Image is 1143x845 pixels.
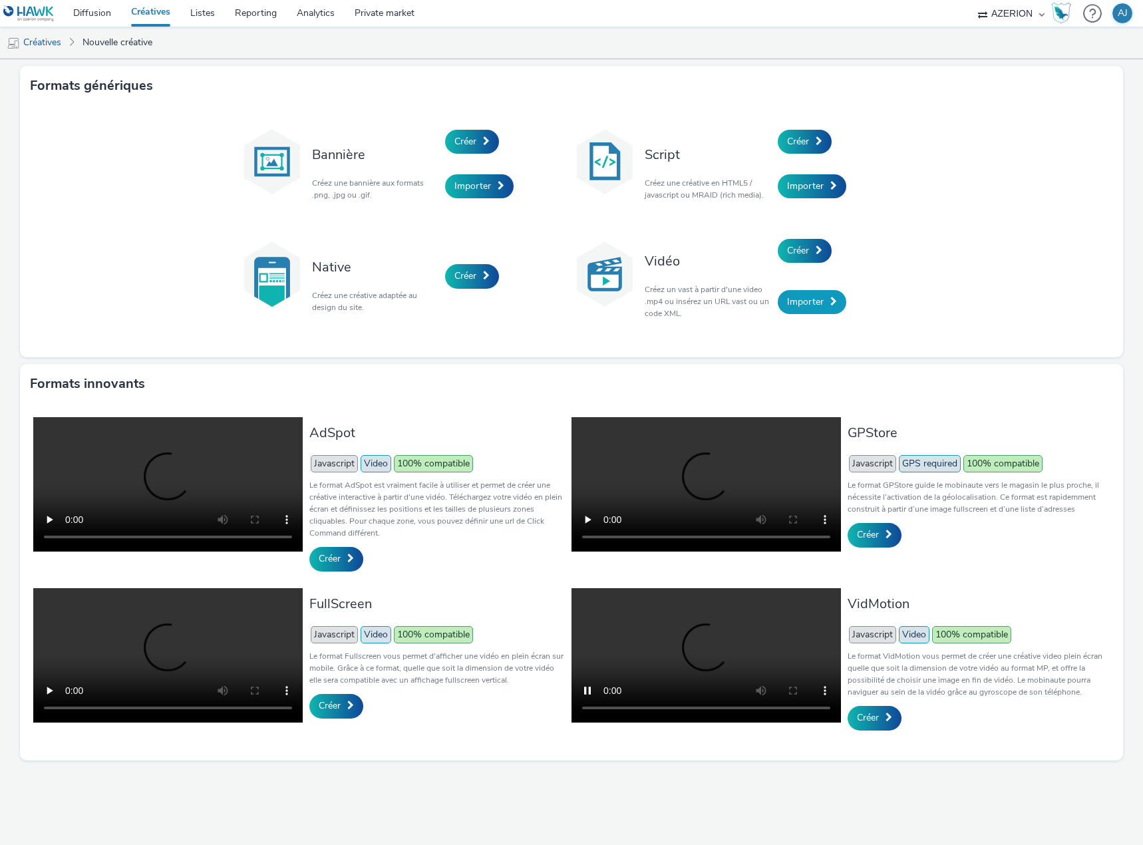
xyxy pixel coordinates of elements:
[309,694,363,718] a: Créer
[645,177,771,201] p: Créez une créative en HTML5 / javascript ou MRAID (rich media).
[1118,3,1128,23] div: AJ
[309,424,566,442] h3: AdSpot
[932,626,1011,643] span: 100% compatible
[319,699,341,712] span: Créer
[445,174,514,198] a: Importer
[787,244,809,257] span: Créer
[849,626,896,643] span: Javascript
[645,252,771,270] h3: Vidéo
[899,455,961,472] span: GPS required
[848,706,901,730] a: Créer
[857,711,879,724] span: Créer
[848,595,1104,613] h3: VidMotion
[778,290,846,314] a: Importer
[319,552,341,565] span: Créer
[787,135,809,148] span: Créer
[454,269,476,282] span: Créer
[778,174,846,198] a: Importer
[445,130,499,154] a: Créer
[361,626,391,643] span: Video
[309,595,566,613] h3: FullScreen
[311,626,358,643] span: Javascript
[239,128,305,195] img: banner.svg
[778,239,832,263] a: Créer
[311,455,358,472] span: Javascript
[645,283,771,319] p: Créez un vast à partir d'une video .mp4 ou insérez un URL vast ou un code XML.
[899,626,929,643] span: Video
[309,547,363,571] a: Créer
[312,258,438,276] h3: Native
[848,523,901,547] a: Créer
[309,479,566,539] p: Le format AdSpot est vraiment facile à utiliser et permet de créer une créative interactive à par...
[454,135,476,148] span: Créer
[76,27,159,59] a: Nouvelle créative
[848,424,1104,442] h3: GPStore
[787,180,824,192] span: Importer
[1051,3,1071,24] img: Hawk Academy
[30,76,153,96] h3: Formats génériques
[394,626,473,643] span: 100% compatible
[312,289,438,313] p: Créez une créative adaptée au design du site.
[30,374,145,394] h3: Formats innovants
[394,455,473,472] span: 100% compatible
[963,455,1043,472] span: 100% compatible
[309,650,566,686] p: Le format Fullscreen vous permet d'afficher une vidéo en plein écran sur mobile. Grâce à ce forma...
[778,130,832,154] a: Créer
[3,5,55,22] img: undefined Logo
[848,650,1104,698] p: Le format VidMotion vous permet de créer une créative video plein écran quelle que soit la dimens...
[1051,3,1076,24] a: Hawk Academy
[787,295,824,308] span: Importer
[7,37,20,50] img: mobile
[445,264,499,288] a: Créer
[312,177,438,201] p: Créez une bannière aux formats .png, .jpg ou .gif.
[361,455,391,472] span: Video
[645,146,771,164] h3: Script
[571,128,638,195] img: code.svg
[571,241,638,307] img: video.svg
[454,180,491,192] span: Importer
[239,241,305,307] img: native.svg
[312,146,438,164] h3: Bannière
[857,528,879,541] span: Créer
[848,479,1104,515] p: Le format GPStore guide le mobinaute vers le magasin le plus proche, il nécessite l’activation de...
[849,455,896,472] span: Javascript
